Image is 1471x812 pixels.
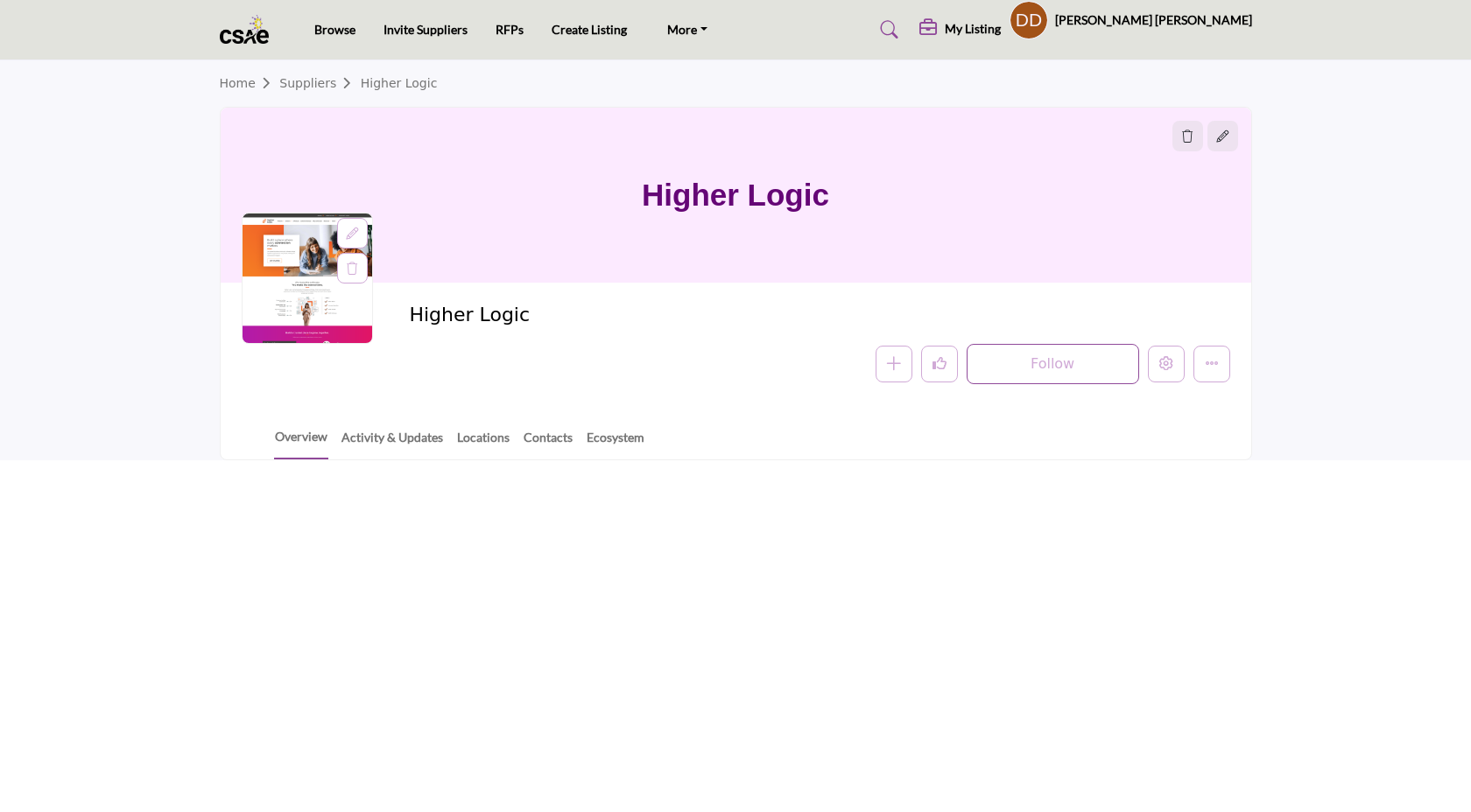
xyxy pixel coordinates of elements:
[1193,346,1230,382] button: More details
[274,427,328,459] a: Overview
[523,428,574,458] a: Contacts
[314,22,355,37] a: Browse
[341,428,444,458] a: Activity & Updates
[496,22,524,37] a: RFPs
[642,108,829,283] h1: Higher Logic
[337,218,368,248] div: Aspect Ratio:1:1,Size:400x400px
[361,76,438,90] a: Higher Logic
[1055,11,1252,29] h5: [PERSON_NAME] [PERSON_NAME]
[384,22,468,37] a: Invite Suppliers
[409,304,890,326] h2: Higher Logic
[220,15,278,44] img: site Logo
[1148,346,1185,382] button: Edit company
[967,344,1139,384] button: Follow
[220,76,280,90] a: Home
[921,346,958,382] button: Like
[1207,121,1238,151] div: Aspect Ratio:6:1,Size:1200x200px
[1010,1,1048,39] button: Show hide supplier dropdown
[863,16,910,44] a: Search
[655,17,720,42] a: More
[279,76,360,90] a: Suppliers
[919,19,1001,40] div: My Listing
[552,22,627,37] a: Create Listing
[586,428,645,458] a: Ecosystem
[945,21,1001,37] h5: My Listing
[456,428,510,458] a: Locations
